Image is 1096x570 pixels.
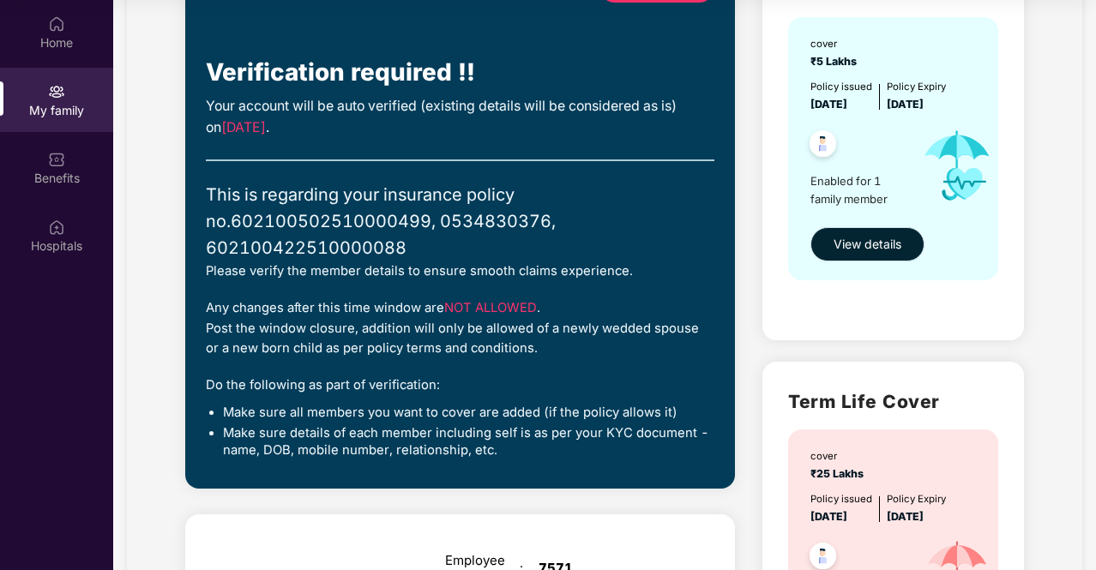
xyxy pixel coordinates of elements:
[206,298,714,358] div: Any changes after this time window are . Post the window closure, addition will only be allowed o...
[206,182,714,261] div: This is regarding your insurance policy no. 602100502510000499, 0534830376, 602100422510000088
[887,98,924,111] span: [DATE]
[206,54,714,92] div: Verification required !!
[887,510,924,523] span: [DATE]
[810,510,847,523] span: [DATE]
[444,300,537,315] span: NOT ALLOWED
[48,15,65,33] img: svg+xml;base64,PHN2ZyBpZD0iSG9tZSIgeG1sbnM9Imh0dHA6Ly93d3cudzMub3JnLzIwMDAvc3ZnIiB3aWR0aD0iMjAiIG...
[810,467,869,480] span: ₹25 Lakhs
[48,83,65,100] img: svg+xml;base64,PHN2ZyB3aWR0aD0iMjAiIGhlaWdodD0iMjAiIHZpZXdCb3g9IjAgMCAyMCAyMCIgZmlsbD0ibm9uZSIgeG...
[788,387,997,416] h2: Term Life Cover
[834,235,901,254] span: View details
[48,151,65,168] img: svg+xml;base64,PHN2ZyBpZD0iQmVuZWZpdHMiIHhtbG5zPSJodHRwOi8vd3d3LnczLm9yZy8yMDAwL3N2ZyIgd2lkdGg9Ij...
[909,113,1006,219] img: icon
[810,98,847,111] span: [DATE]
[221,119,266,135] span: [DATE]
[206,375,714,395] div: Do the following as part of verification:
[810,172,909,207] span: Enabled for 1 family member
[206,261,714,281] div: Please verify the member details to ensure smooth claims experience.
[223,405,714,422] li: Make sure all members you want to cover are added (if the policy allows it)
[810,227,924,261] button: View details
[48,219,65,236] img: svg+xml;base64,PHN2ZyBpZD0iSG9zcGl0YWxzIiB4bWxucz0iaHR0cDovL3d3dy53My5vcmcvMjAwMC9zdmciIHdpZHRoPS...
[206,96,714,139] div: Your account will be auto verified (existing details will be considered as is) on .
[810,448,869,464] div: cover
[223,425,714,459] li: Make sure details of each member including self is as per your KYC document - name, DOB, mobile n...
[887,491,946,507] div: Policy Expiry
[810,36,862,51] div: cover
[810,491,872,507] div: Policy issued
[887,79,946,94] div: Policy Expiry
[810,79,872,94] div: Policy issued
[802,125,844,167] img: svg+xml;base64,PHN2ZyB4bWxucz0iaHR0cDovL3d3dy53My5vcmcvMjAwMC9zdmciIHdpZHRoPSI0OC45NDMiIGhlaWdodD...
[810,55,862,68] span: ₹5 Lakhs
